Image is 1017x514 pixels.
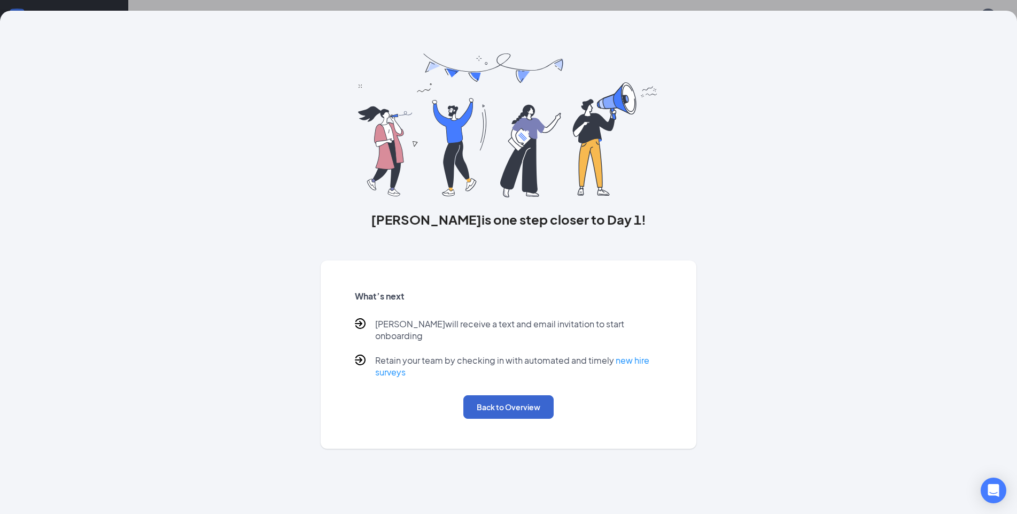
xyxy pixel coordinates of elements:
p: Retain your team by checking in with automated and timely [375,355,663,378]
a: new hire surveys [375,355,649,378]
button: Back to Overview [463,395,554,419]
img: you are all set [358,53,659,197]
p: [PERSON_NAME] will receive a text and email invitation to start onboarding [375,318,663,342]
h5: What’s next [355,290,663,302]
div: Open Intercom Messenger [981,478,1006,503]
h3: [PERSON_NAME] is one step closer to Day 1! [321,210,697,228]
